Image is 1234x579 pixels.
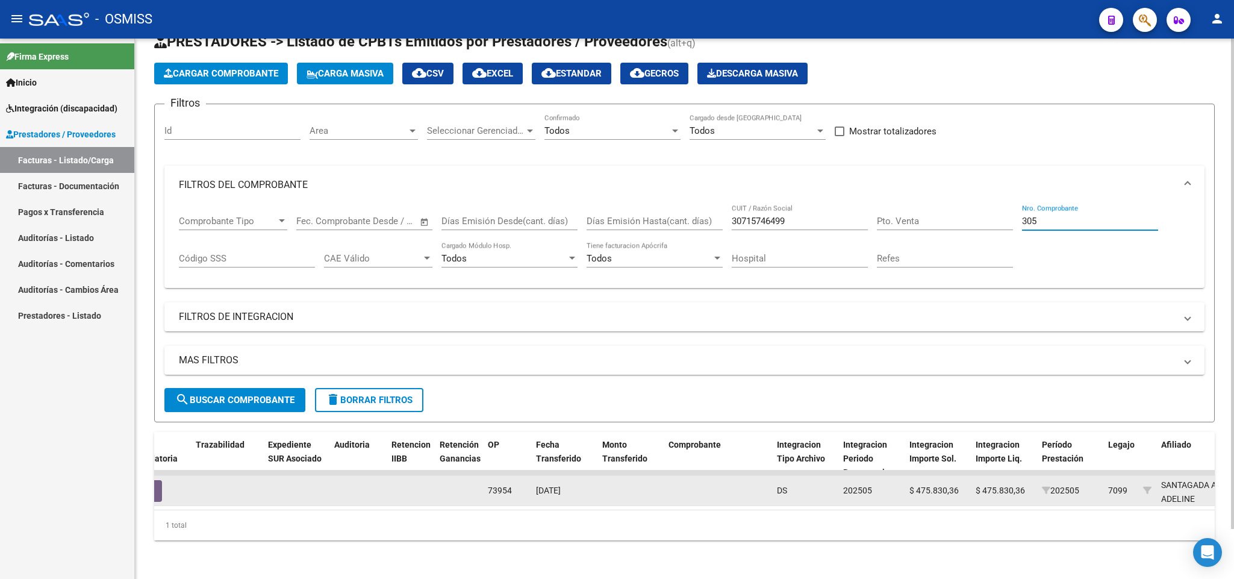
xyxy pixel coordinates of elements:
[690,125,715,136] span: Todos
[6,76,37,89] span: Inicio
[630,66,644,80] mat-icon: cloud_download
[412,68,444,79] span: CSV
[777,440,825,463] span: Integracion Tipo Archivo
[179,354,1176,367] mat-panel-title: MAS FILTROS
[597,432,664,485] datatable-header-cell: Monto Transferido
[1161,440,1191,449] span: Afiliado
[532,63,611,84] button: Estandar
[387,432,435,485] datatable-header-cell: Retencion IIBB
[329,432,387,485] datatable-header-cell: Auditoria
[326,392,340,407] mat-icon: delete
[488,486,512,495] span: 73954
[1193,538,1222,567] div: Open Intercom Messenger
[472,68,513,79] span: EXCEL
[976,440,1022,463] span: Integracion Importe Liq.
[418,215,432,229] button: Open calendar
[541,66,556,80] mat-icon: cloud_download
[6,50,69,63] span: Firma Express
[315,388,423,412] button: Borrar Filtros
[307,68,384,79] span: Carga Masiva
[196,440,245,449] span: Trazabilidad
[412,66,426,80] mat-icon: cloud_download
[164,302,1204,331] mat-expansion-panel-header: FILTROS DE INTEGRACION
[310,125,407,136] span: Area
[263,432,329,485] datatable-header-cell: Expediente SUR Asociado
[1042,440,1083,463] span: Período Prestación
[164,346,1204,375] mat-expansion-panel-header: MAS FILTROS
[531,432,597,485] datatable-header-cell: Fecha Transferido
[697,63,808,84] app-download-masive: Descarga masiva de comprobantes (adjuntos)
[179,216,276,227] span: Comprobante Tipo
[909,440,956,463] span: Integracion Importe Sol.
[664,432,772,485] datatable-header-cell: Comprobante
[297,63,393,84] button: Carga Masiva
[10,11,24,26] mat-icon: menu
[164,204,1204,289] div: FILTROS DEL COMPROBANTE
[488,440,499,449] span: OP
[356,216,414,227] input: Fecha fin
[1042,486,1079,495] span: 202505
[777,486,787,495] span: DS
[164,388,305,412] button: Buscar Comprobante
[6,102,117,115] span: Integración (discapacidad)
[175,395,294,405] span: Buscar Comprobante
[164,166,1204,204] mat-expansion-panel-header: FILTROS DEL COMPROBANTE
[630,68,679,79] span: Gecros
[697,63,808,84] button: Descarga Masiva
[179,178,1176,192] mat-panel-title: FILTROS DEL COMPROBANTE
[164,68,278,79] span: Cargar Comprobante
[1103,432,1138,485] datatable-header-cell: Legajo
[175,392,190,407] mat-icon: search
[544,125,570,136] span: Todos
[334,440,370,449] span: Auditoria
[971,432,1037,485] datatable-header-cell: Integracion Importe Liq.
[536,440,581,463] span: Fecha Transferido
[326,395,413,405] span: Borrar Filtros
[587,253,612,264] span: Todos
[1037,432,1103,485] datatable-header-cell: Período Prestación
[119,432,191,485] datatable-header-cell: Doc Respaldatoria
[905,432,971,485] datatable-header-cell: Integracion Importe Sol.
[1210,11,1224,26] mat-icon: person
[6,128,116,141] span: Prestadores / Proveedores
[164,95,206,111] h3: Filtros
[191,432,263,485] datatable-header-cell: Trazabilidad
[668,440,721,449] span: Comprobante
[402,63,453,84] button: CSV
[602,440,647,463] span: Monto Transferido
[483,432,531,485] datatable-header-cell: OP
[427,125,525,136] span: Seleccionar Gerenciador
[95,6,152,33] span: - OSMISS
[536,486,561,495] span: [DATE]
[1108,440,1135,449] span: Legajo
[472,66,487,80] mat-icon: cloud_download
[391,440,431,463] span: Retencion IIBB
[268,440,322,463] span: Expediente SUR Asociado
[620,63,688,84] button: Gecros
[154,33,667,50] span: PRESTADORES -> Listado de CPBTs Emitidos por Prestadores / Proveedores
[1108,484,1127,498] div: 7099
[441,253,467,264] span: Todos
[843,486,872,495] span: 202505
[154,510,1215,540] div: 1 total
[324,253,422,264] span: CAE Válido
[667,37,696,49] span: (alt+q)
[976,486,1025,495] span: $ 475.830,36
[296,216,345,227] input: Fecha inicio
[541,68,602,79] span: Estandar
[463,63,523,84] button: EXCEL
[179,310,1176,324] mat-panel-title: FILTROS DE INTEGRACION
[440,440,481,463] span: Retención Ganancias
[909,486,959,495] span: $ 475.830,36
[843,440,894,477] span: Integracion Periodo Presentacion
[772,432,838,485] datatable-header-cell: Integracion Tipo Archivo
[154,63,288,84] button: Cargar Comprobante
[435,432,483,485] datatable-header-cell: Retención Ganancias
[849,124,936,139] span: Mostrar totalizadores
[707,68,798,79] span: Descarga Masiva
[838,432,905,485] datatable-header-cell: Integracion Periodo Presentacion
